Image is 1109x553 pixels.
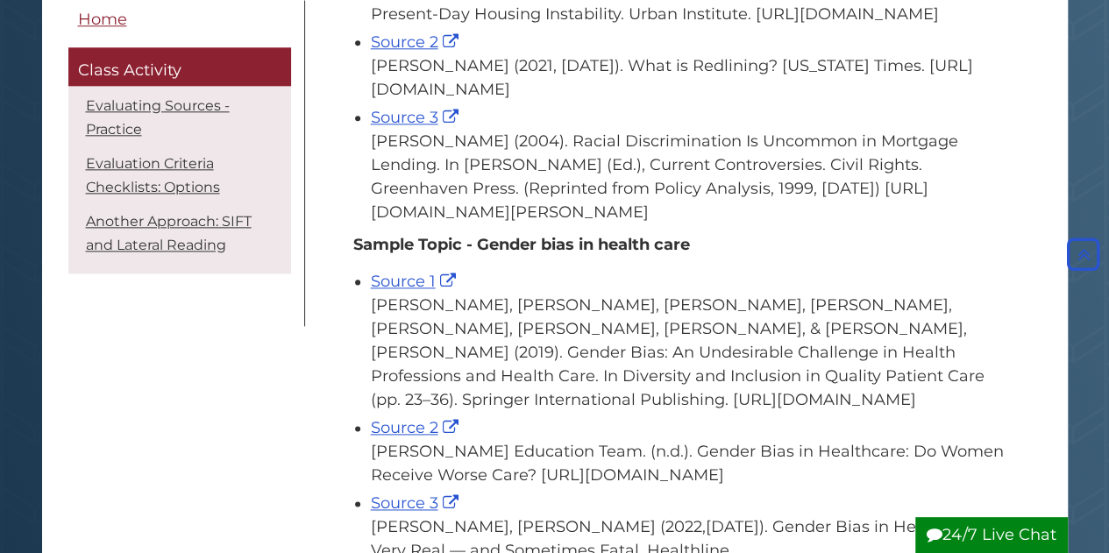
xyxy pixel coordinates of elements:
[371,493,463,513] a: Source 3
[86,97,230,138] a: Evaluating Sources - Practice
[86,213,252,253] a: Another Approach: SIFT and Lateral Reading
[371,294,1006,412] div: [PERSON_NAME], [PERSON_NAME], [PERSON_NAME], [PERSON_NAME], [PERSON_NAME], [PERSON_NAME], [PERSON...
[371,32,463,52] a: Source 2
[915,517,1068,553] button: 24/7 Live Chat
[353,235,690,254] b: Sample Topic - Gender bias in health care
[371,418,463,437] a: Source 2
[371,440,1006,487] div: [PERSON_NAME] Education Team. (n.d.). Gender Bias in Healthcare: Do Women Receive Worse Care? [UR...
[86,155,220,195] a: Evaluation Criteria Checklists: Options
[78,10,127,29] span: Home
[78,61,181,81] span: Class Activity
[68,48,291,87] a: Class Activity
[371,130,1006,224] div: [PERSON_NAME] (2004). Racial Discrimination Is Uncommon in Mortgage Lending. In [PERSON_NAME] (Ed...
[371,108,463,127] a: Source 3
[1063,245,1105,264] a: Back to Top
[371,272,460,291] a: Source 1
[371,54,1006,102] div: [PERSON_NAME] (2021, [DATE]). What is Redlining? [US_STATE] Times. [URL][DOMAIN_NAME]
